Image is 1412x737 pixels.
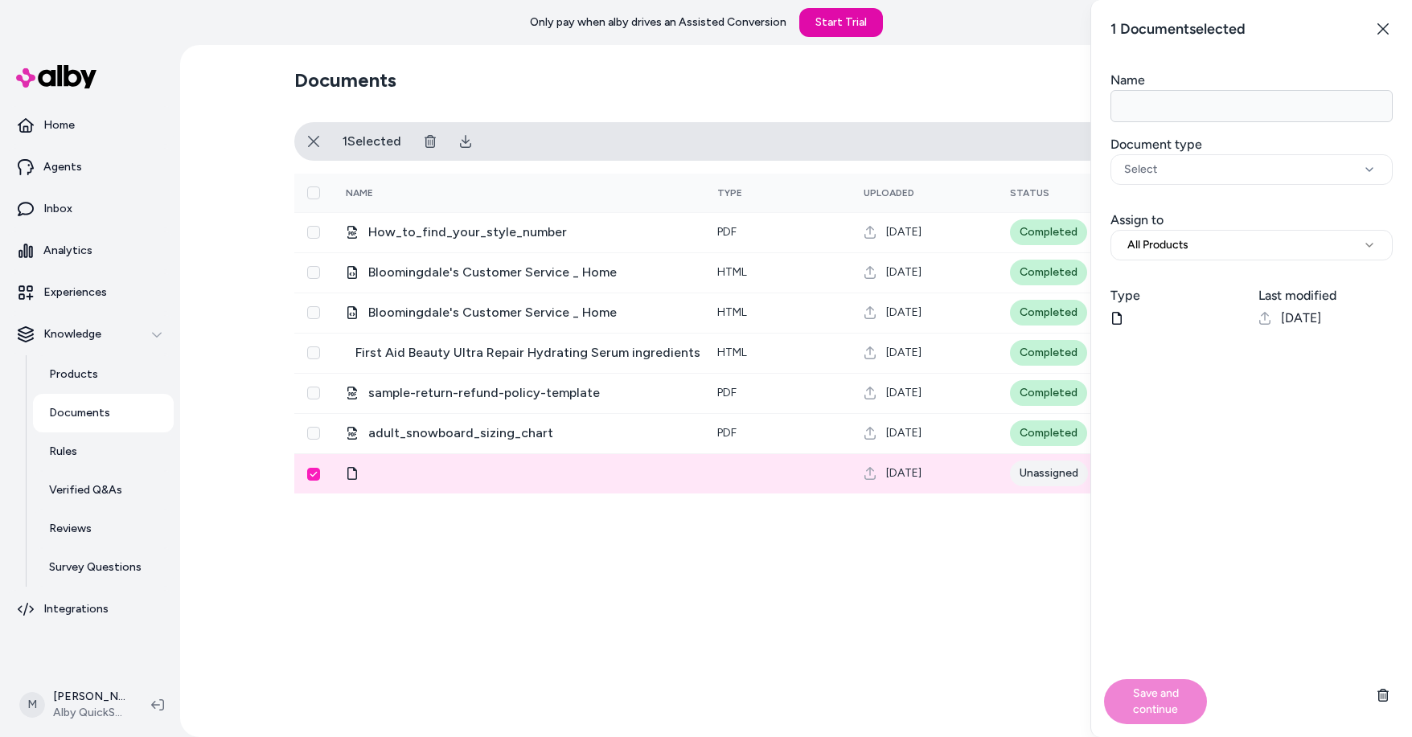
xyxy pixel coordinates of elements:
h3: Last modified [1258,286,1394,305]
h3: Name [1110,71,1393,90]
span: [DATE] [1281,309,1321,328]
span: Select [1124,162,1157,178]
button: Select [1110,154,1393,185]
h3: Document type [1110,135,1393,154]
h3: Type [1110,286,1246,305]
span: All Products [1127,237,1188,253]
label: Assign to [1110,212,1164,227]
h2: 1 Document selected [1110,18,1246,40]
